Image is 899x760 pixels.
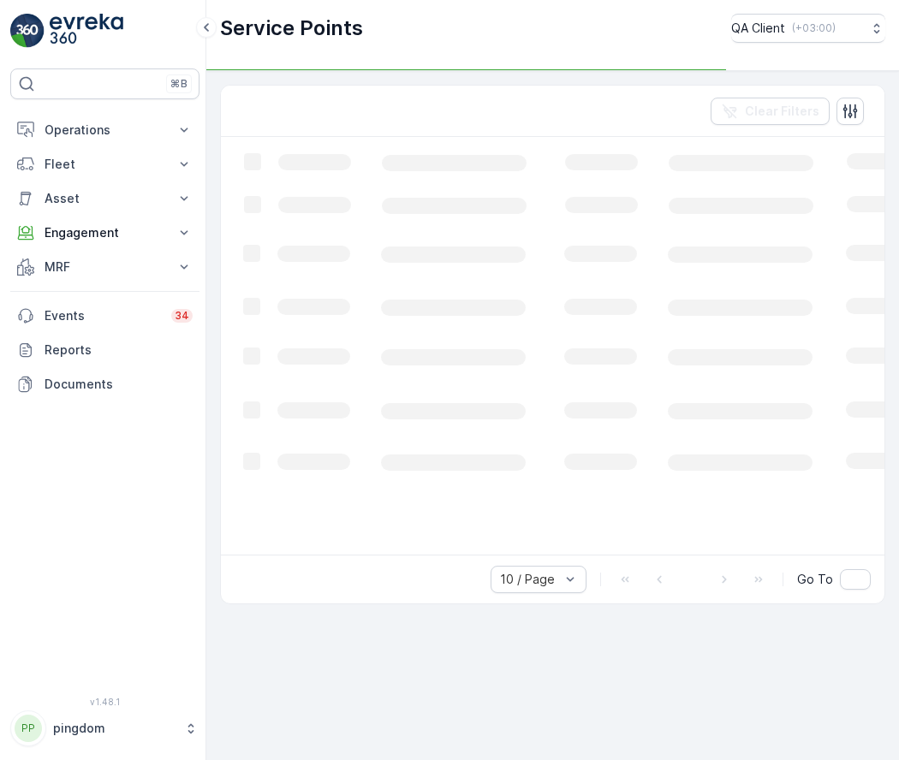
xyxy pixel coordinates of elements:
[15,715,42,742] div: PP
[10,147,199,181] button: Fleet
[45,376,193,393] p: Documents
[45,307,161,324] p: Events
[53,720,176,737] p: pingdom
[10,250,199,284] button: MRF
[792,21,836,35] p: ( +03:00 )
[170,77,188,91] p: ⌘B
[220,15,363,42] p: Service Points
[10,710,199,746] button: PPpingdom
[745,103,819,120] p: Clear Filters
[50,14,123,48] img: logo_light-DOdMpM7g.png
[10,333,199,367] a: Reports
[45,341,193,359] p: Reports
[45,156,165,173] p: Fleet
[45,258,165,276] p: MRF
[10,367,199,401] a: Documents
[731,14,885,43] button: QA Client(+03:00)
[711,98,830,125] button: Clear Filters
[45,224,165,241] p: Engagement
[10,216,199,250] button: Engagement
[45,190,165,207] p: Asset
[10,14,45,48] img: logo
[10,113,199,147] button: Operations
[10,697,199,707] span: v 1.48.1
[175,309,189,323] p: 34
[731,20,785,37] p: QA Client
[10,181,199,216] button: Asset
[10,299,199,333] a: Events34
[45,122,165,139] p: Operations
[797,571,833,588] span: Go To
